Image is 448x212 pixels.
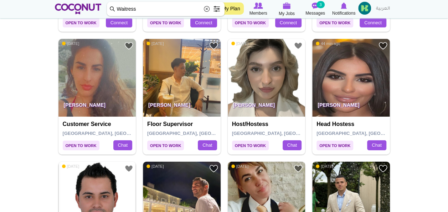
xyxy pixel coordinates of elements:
[143,97,221,117] p: [PERSON_NAME]
[124,41,133,50] a: Add to Favourites
[283,2,291,9] img: My Jobs
[58,97,136,117] p: [PERSON_NAME]
[231,41,249,46] span: [DATE]
[106,18,132,28] a: Connect
[253,2,263,9] img: Browse Members
[244,2,273,17] a: Browse Members Members
[305,10,325,17] span: Messages
[294,164,303,173] a: Add to Favourites
[147,121,218,127] h4: Floor Supervisor
[294,41,303,50] a: Add to Favourites
[316,41,340,46] span: 44 min ago
[372,2,393,16] a: العربية
[146,164,164,169] span: [DATE]
[232,141,269,150] span: Open to Work
[209,41,218,50] a: Add to Favourites
[228,97,305,117] p: [PERSON_NAME]
[62,164,79,169] span: [DATE]
[209,164,218,173] a: Add to Favourites
[249,10,267,17] span: Members
[146,41,164,46] span: [DATE]
[62,41,79,46] span: [DATE]
[379,164,387,173] a: Add to Favourites
[312,2,319,9] img: Messages
[63,18,99,27] span: Open to Work
[330,2,358,17] a: Notifications Notifications
[124,164,133,173] a: Add to Favourites
[316,131,418,136] span: [GEOGRAPHIC_DATA], [GEOGRAPHIC_DATA]
[316,18,353,27] span: Open to Work
[316,1,324,8] small: 3
[190,18,217,28] a: Connect
[63,141,99,150] span: Open to Work
[279,10,295,17] span: My Jobs
[360,18,386,28] a: Connect
[147,141,184,150] span: Open to Work
[316,141,353,150] span: Open to Work
[63,121,134,127] h4: Customer Service
[63,131,164,136] span: [GEOGRAPHIC_DATA], [GEOGRAPHIC_DATA]
[283,140,302,150] a: Chat
[316,164,333,169] span: [DATE]
[113,140,132,150] a: Chat
[341,2,347,9] img: Notifications
[379,41,387,50] a: Add to Favourites
[275,18,302,28] a: Connect
[232,121,303,127] h4: Host/Hostess
[55,4,102,14] img: Home
[332,10,355,17] span: Notifications
[273,2,301,17] a: My Jobs My Jobs
[367,140,386,150] a: Chat
[147,18,184,27] span: Open to Work
[107,2,225,16] input: Search members by role or city
[232,131,334,136] span: [GEOGRAPHIC_DATA], [GEOGRAPHIC_DATA]
[218,2,244,15] a: My Plan
[232,18,269,27] span: Open to Work
[312,97,390,117] p: [PERSON_NAME]
[301,2,330,17] a: Messages Messages 3
[316,121,387,127] h4: Head Hostess
[147,131,249,136] span: [GEOGRAPHIC_DATA], [GEOGRAPHIC_DATA]
[231,164,249,169] span: [DATE]
[198,140,217,150] a: Chat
